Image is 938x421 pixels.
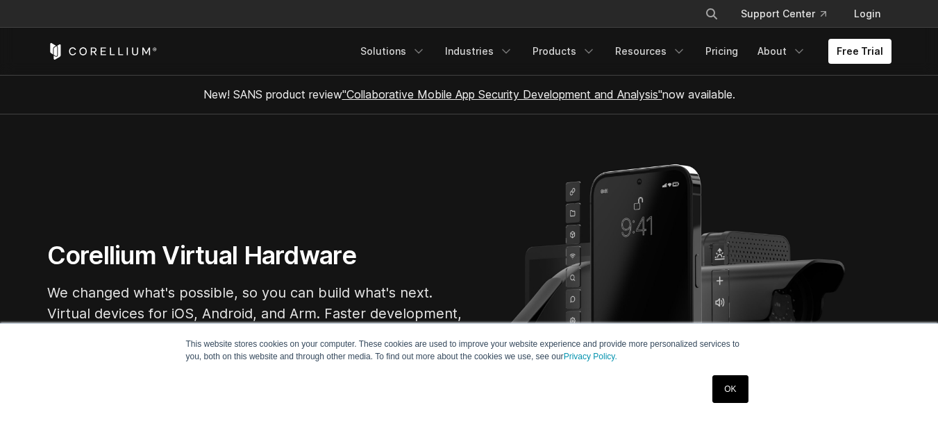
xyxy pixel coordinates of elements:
[47,43,158,60] a: Corellium Home
[524,39,604,64] a: Products
[843,1,891,26] a: Login
[342,87,662,101] a: "Collaborative Mobile App Security Development and Analysis"
[730,1,837,26] a: Support Center
[437,39,521,64] a: Industries
[699,1,724,26] button: Search
[47,282,464,345] p: We changed what's possible, so you can build what's next. Virtual devices for iOS, Android, and A...
[828,39,891,64] a: Free Trial
[47,240,464,271] h1: Corellium Virtual Hardware
[186,338,753,363] p: This website stores cookies on your computer. These cookies are used to improve your website expe...
[688,1,891,26] div: Navigation Menu
[203,87,735,101] span: New! SANS product review now available.
[352,39,891,64] div: Navigation Menu
[697,39,746,64] a: Pricing
[607,39,694,64] a: Resources
[352,39,434,64] a: Solutions
[712,375,748,403] a: OK
[564,352,617,361] a: Privacy Policy.
[749,39,814,64] a: About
